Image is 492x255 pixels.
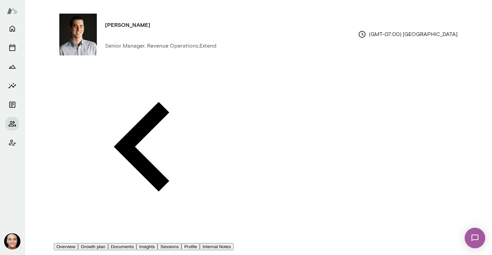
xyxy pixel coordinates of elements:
button: Profile [181,243,200,250]
p: (GMT-07:00) [GEOGRAPHIC_DATA] [358,30,458,38]
button: Overview [54,243,78,250]
button: Home [5,22,19,35]
p: Senior Manager, Revenue Operations, Extend [105,42,217,50]
img: Dean Poplawski [59,14,97,55]
button: Members [5,117,19,131]
button: Sessions [5,41,19,54]
button: Sessions [158,243,181,250]
img: Mento [7,4,18,17]
button: Documents [108,243,136,250]
button: Growth Plan [5,60,19,73]
h4: [PERSON_NAME] [105,21,150,29]
button: Insights [136,243,158,250]
button: Internal Notes [200,243,234,250]
button: Insights [5,79,19,92]
button: Client app [5,136,19,150]
img: James Menezes [4,233,20,250]
button: Documents [5,98,19,112]
button: Growth plan [78,243,108,250]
